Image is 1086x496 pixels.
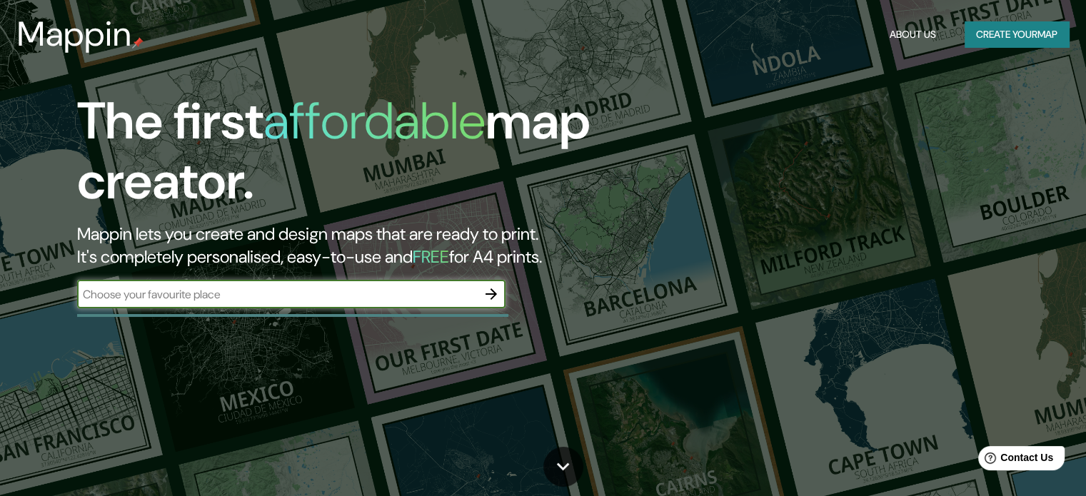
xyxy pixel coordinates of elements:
input: Choose your favourite place [77,286,477,303]
h2: Mappin lets you create and design maps that are ready to print. It's completely personalised, eas... [77,223,620,268]
h1: The first map creator. [77,91,620,223]
button: Create yourmap [965,21,1069,48]
button: About Us [884,21,942,48]
h5: FREE [413,246,449,268]
h1: affordable [263,88,486,154]
h3: Mappin [17,14,132,54]
iframe: Help widget launcher [959,440,1070,480]
img: mappin-pin [132,37,144,49]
